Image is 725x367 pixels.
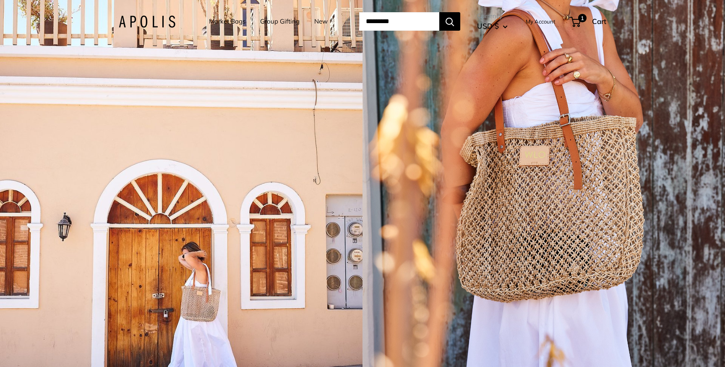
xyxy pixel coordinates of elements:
[477,19,508,33] button: USD $
[526,16,555,26] a: My Account
[209,16,245,27] a: Market Bags
[477,21,499,30] span: USD $
[578,14,587,22] span: 1
[260,16,300,27] a: Group Gifting
[592,17,606,26] span: Cart
[119,16,175,28] img: Apolis
[570,15,606,28] a: 1 Cart
[477,10,508,22] span: Currency
[439,12,460,31] button: Search
[314,16,328,27] a: New
[359,12,439,31] input: Search...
